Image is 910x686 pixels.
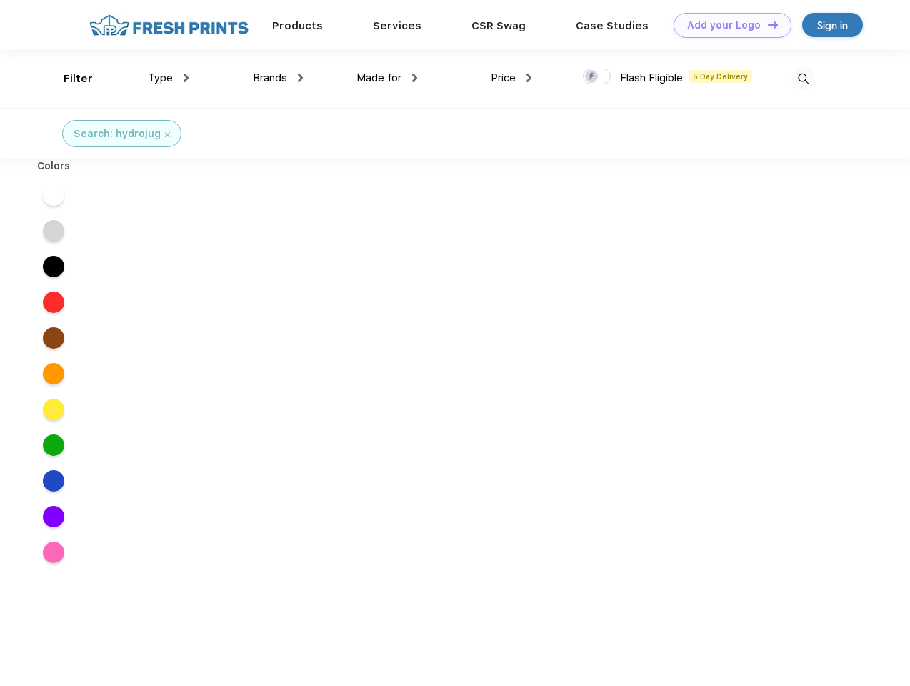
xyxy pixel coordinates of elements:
[165,132,170,137] img: filter_cancel.svg
[491,71,516,84] span: Price
[184,74,189,82] img: dropdown.png
[817,17,848,34] div: Sign in
[356,71,401,84] span: Made for
[768,21,778,29] img: DT
[620,71,683,84] span: Flash Eligible
[26,159,81,174] div: Colors
[85,13,253,38] img: fo%20logo%202.webp
[412,74,417,82] img: dropdown.png
[791,67,815,91] img: desktop_search.svg
[687,19,761,31] div: Add your Logo
[272,19,323,32] a: Products
[74,126,161,141] div: Search: hydrojug
[689,70,752,83] span: 5 Day Delivery
[802,13,863,37] a: Sign in
[298,74,303,82] img: dropdown.png
[64,71,93,87] div: Filter
[526,74,531,82] img: dropdown.png
[253,71,287,84] span: Brands
[148,71,173,84] span: Type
